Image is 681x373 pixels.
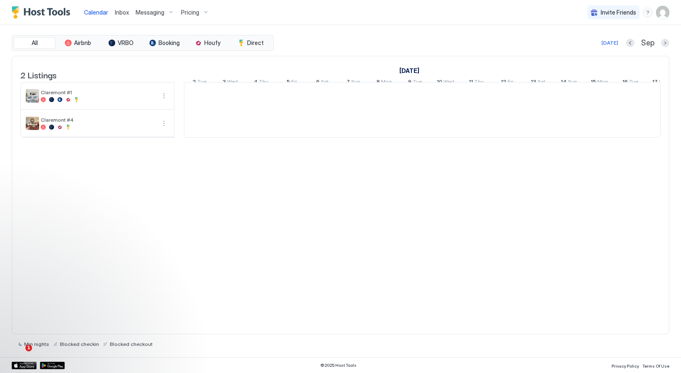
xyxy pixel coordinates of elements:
a: September 7, 2025 [344,77,362,89]
a: September 17, 2025 [650,77,672,89]
span: Booking [158,39,180,47]
a: Inbox [115,8,129,17]
a: September 15, 2025 [589,77,610,89]
div: listing image [26,117,39,130]
span: Claremont #1 [41,89,156,95]
span: Sat [537,78,545,87]
span: All [32,39,38,47]
span: 3 [223,78,226,87]
a: September 11, 2025 [467,77,486,89]
a: September 4, 2025 [252,77,270,89]
div: listing image [26,89,39,103]
span: 9 [408,78,411,87]
span: Wed [227,78,238,87]
div: tab-group [12,35,274,51]
span: 6 [316,78,319,87]
span: 7 [347,78,350,87]
span: Terms Of Use [642,363,669,368]
span: Fri [508,78,513,87]
button: Direct [230,37,272,49]
button: More options [159,91,169,101]
div: [DATE] [602,39,618,47]
span: Tue [629,78,638,87]
a: September 9, 2025 [406,77,424,89]
a: Host Tools Logo [12,6,74,19]
a: September 2, 2025 [397,65,421,77]
a: September 12, 2025 [499,77,515,89]
span: Sep [641,38,654,48]
span: Mon [381,78,392,87]
span: Pricing [181,9,199,16]
button: Houfy [187,37,228,49]
span: Claremont #4 [41,117,156,123]
span: Fri [291,78,297,87]
button: Booking [144,37,185,49]
div: menu [643,8,653,18]
iframe: Intercom notifications message [6,292,173,350]
button: Next month [661,39,669,47]
span: Airbnb [74,39,91,47]
span: VRBO [118,39,134,47]
a: Privacy Policy [612,361,639,370]
a: September 6, 2025 [314,77,331,89]
span: 11 [469,78,473,87]
span: Direct [247,39,264,47]
span: Sat [321,78,329,87]
div: menu [159,118,169,128]
a: September 16, 2025 [620,77,640,89]
span: Sun [351,78,360,87]
button: Previous month [626,39,634,47]
button: All [14,37,55,49]
span: Houfy [204,39,220,47]
span: Tue [413,78,422,87]
a: Google Play Store [40,362,65,369]
span: Privacy Policy [612,363,639,368]
span: 5 [287,78,290,87]
span: 2 [193,78,196,87]
div: menu [159,91,169,101]
span: Thu [474,78,484,87]
button: More options [159,118,169,128]
button: VRBO [100,37,142,49]
span: 13 [531,78,536,87]
a: September 14, 2025 [559,77,579,89]
span: Thu [259,78,268,87]
a: September 10, 2025 [435,77,456,89]
span: 4 [254,78,258,87]
a: September 5, 2025 [285,77,299,89]
span: 10 [437,78,442,87]
a: September 8, 2025 [374,77,394,89]
span: Wed [659,78,670,87]
a: September 3, 2025 [220,77,240,89]
span: 17 [652,78,658,87]
span: 2 Listings [20,68,57,81]
span: Tue [197,78,206,87]
span: 15 [591,78,596,87]
span: 12 [501,78,506,87]
iframe: Intercom live chat [8,345,28,365]
span: Inbox [115,9,129,16]
span: Messaging [136,9,164,16]
span: 1 [25,345,32,351]
a: App Store [12,362,37,369]
span: © 2025 Host Tools [320,363,357,368]
a: Terms Of Use [642,361,669,370]
div: User profile [656,6,669,19]
span: Wed [443,78,454,87]
span: 14 [561,78,567,87]
span: Mon [597,78,608,87]
span: Invite Friends [601,9,636,16]
a: September 2, 2025 [191,77,208,89]
button: [DATE] [600,38,619,48]
button: Airbnb [57,37,99,49]
a: September 13, 2025 [529,77,547,89]
span: 16 [622,78,628,87]
span: 8 [376,78,380,87]
span: Calendar [84,9,108,16]
span: Sun [568,78,577,87]
a: Calendar [84,8,108,17]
